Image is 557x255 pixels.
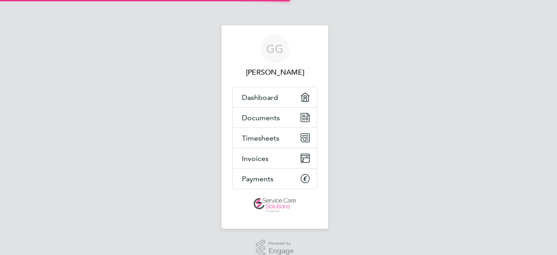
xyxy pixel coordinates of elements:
[222,25,328,229] nav: Main navigation
[232,34,317,78] a: GG[PERSON_NAME]
[254,198,296,212] img: servicecare-logo-retina.png
[233,148,317,168] a: Invoices
[269,240,294,247] span: Powered by
[266,43,283,55] span: GG
[232,67,317,78] span: Grace Guest
[233,87,317,107] a: Dashboard
[242,154,269,163] span: Invoices
[232,198,317,212] a: Go to home page
[233,128,317,148] a: Timesheets
[242,93,278,102] span: Dashboard
[269,247,294,255] span: Engage
[233,108,317,127] a: Documents
[233,169,317,189] a: Payments
[242,134,279,142] span: Timesheets
[242,175,274,183] span: Payments
[242,113,280,122] span: Documents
